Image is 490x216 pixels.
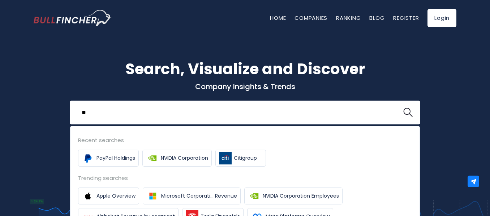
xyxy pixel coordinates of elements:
span: PayPal Holdings [96,154,135,162]
a: Register [393,14,419,22]
div: Recent searches [78,136,412,144]
a: Citigroup [215,150,266,167]
p: Company Insights & Trends [34,82,456,91]
span: NVIDIA Corporation Employees [263,192,339,200]
a: Companies [295,14,327,22]
a: Microsoft Corporati... Revenue [143,188,241,204]
a: NVIDIA Corporation Employees [244,188,343,204]
span: Citigroup [234,154,257,162]
div: Trending searches [78,174,412,182]
img: search icon [403,108,413,117]
a: Apple Overview [78,188,139,204]
span: Microsoft Corporati... Revenue [161,192,237,200]
a: Blog [369,14,384,22]
img: Citigroup [219,152,232,164]
img: PayPal Holdings [82,152,94,164]
a: Login [427,9,456,27]
img: Bullfincher logo [34,10,112,26]
h1: Search, Visualize and Discover [34,58,456,80]
a: Ranking [336,14,361,22]
p: What's trending [34,139,456,146]
a: PayPal Holdings [78,150,139,167]
a: Home [270,14,286,22]
span: Apple Overview [96,192,136,200]
a: Go to homepage [34,10,111,26]
a: NVIDIA Corporation [142,150,212,167]
img: NVIDIA Corporation [146,152,159,164]
span: NVIDIA Corporation [161,154,208,162]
